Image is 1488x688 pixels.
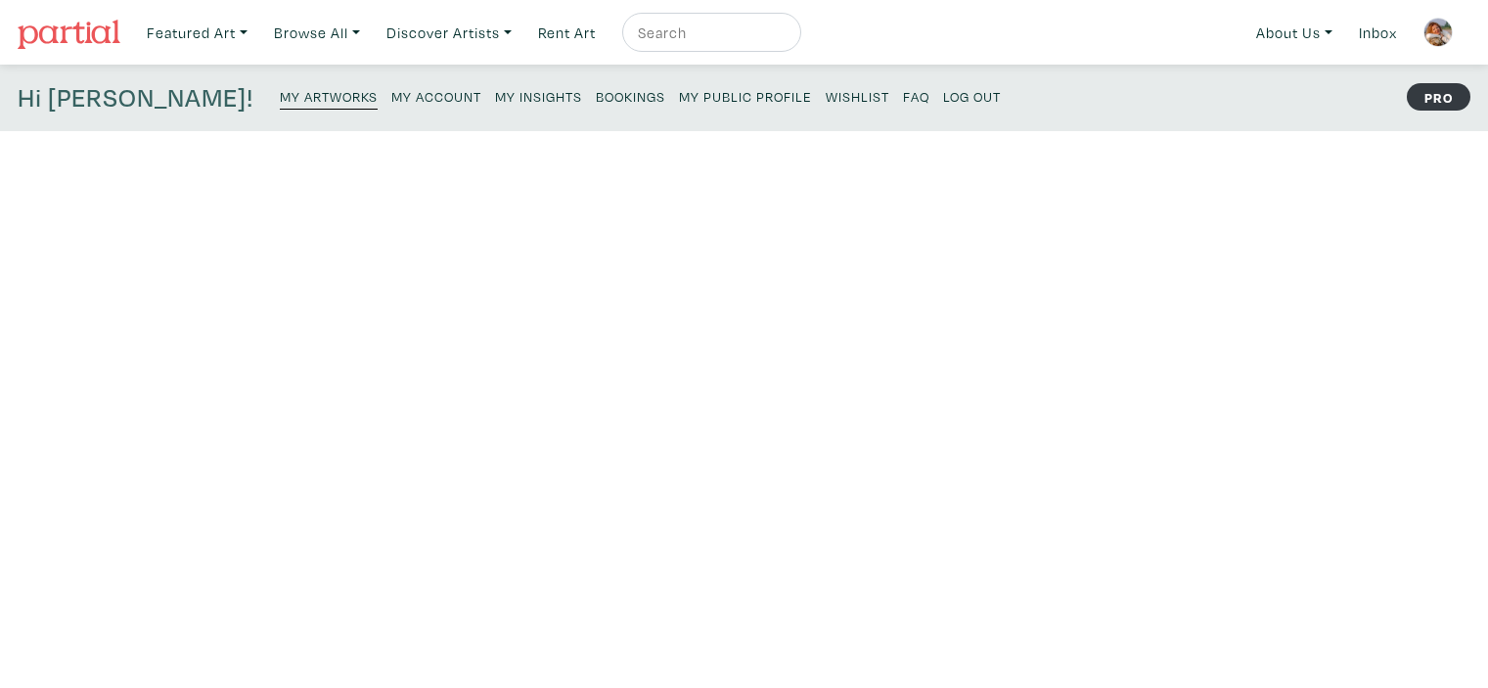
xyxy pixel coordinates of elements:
a: My Artworks [280,82,378,110]
a: Browse All [265,13,369,53]
a: Rent Art [529,13,605,53]
input: Search [636,21,783,45]
small: My Public Profile [679,87,812,106]
strong: PRO [1407,83,1470,111]
a: Bookings [596,82,665,109]
small: Bookings [596,87,665,106]
a: About Us [1247,13,1341,53]
small: My Account [391,87,481,106]
a: Inbox [1350,13,1406,53]
a: FAQ [903,82,929,109]
a: Featured Art [138,13,256,53]
a: My Account [391,82,481,109]
a: My Insights [495,82,582,109]
a: Log Out [943,82,1001,109]
a: Wishlist [826,82,889,109]
small: Log Out [943,87,1001,106]
small: My Artworks [280,87,378,106]
small: FAQ [903,87,929,106]
img: phpThumb.php [1423,18,1453,47]
a: Discover Artists [378,13,520,53]
small: Wishlist [826,87,889,106]
small: My Insights [495,87,582,106]
a: My Public Profile [679,82,812,109]
h4: Hi [PERSON_NAME]! [18,82,253,114]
